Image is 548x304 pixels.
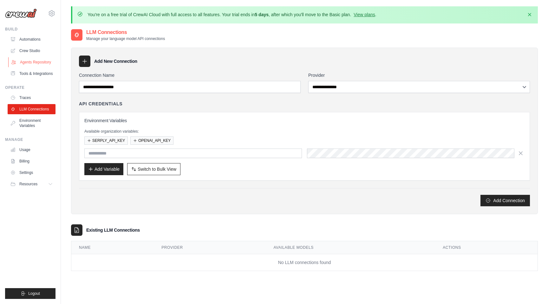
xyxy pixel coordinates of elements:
span: Logout [28,291,40,296]
button: Add Variable [84,163,123,175]
a: Tools & Integrations [8,69,55,79]
a: Traces [8,93,55,103]
th: Available Models [266,241,435,254]
a: Crew Studio [8,46,55,56]
h3: Add New Connection [94,58,137,64]
button: Switch to Bulk View [127,163,180,175]
a: Settings [8,168,55,178]
th: Name [71,241,154,254]
a: Agents Repository [8,57,56,67]
h3: Existing LLM Connections [86,227,140,233]
p: Manage your language model API connections [86,36,165,41]
button: OPENAI_API_KEY [130,136,173,145]
div: Operate [5,85,55,90]
label: Provider [308,72,530,78]
h3: Environment Variables [84,117,525,124]
p: You're on a free trial of CrewAI Cloud with full access to all features. Your trial ends in , aft... [88,11,376,18]
a: Automations [8,34,55,44]
span: Switch to Bulk View [138,166,176,172]
div: Build [5,27,55,32]
p: Available organization variables: [84,129,525,134]
th: Provider [154,241,266,254]
a: Billing [8,156,55,166]
a: Usage [8,145,55,155]
img: Logo [5,9,37,18]
a: View plans [354,12,375,17]
h2: LLM Connections [86,29,165,36]
label: Connection Name [79,72,301,78]
div: Manage [5,137,55,142]
button: Logout [5,288,55,299]
td: No LLM connections found [71,254,538,271]
h4: API Credentials [79,101,122,107]
a: LLM Connections [8,104,55,114]
button: Add Connection [480,195,530,206]
a: Environment Variables [8,116,55,131]
th: Actions [435,241,538,254]
button: Resources [8,179,55,189]
span: Resources [19,182,37,187]
strong: 5 days [255,12,269,17]
button: SERPLY_API_KEY [84,136,128,145]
